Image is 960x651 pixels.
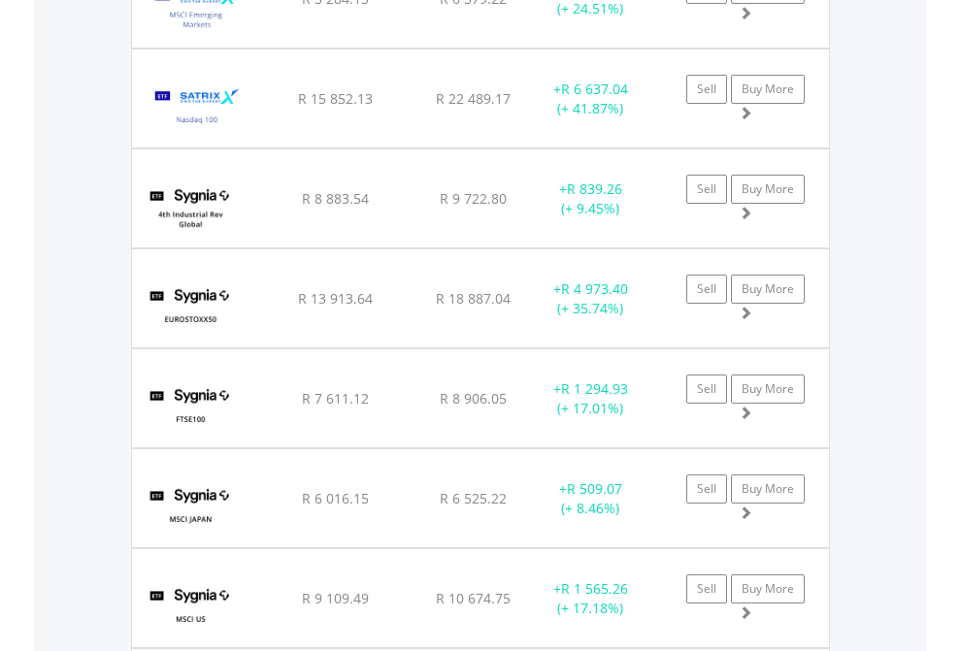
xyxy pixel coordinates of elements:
span: R 10 674.75 [436,589,511,607]
span: R 6 016.15 [302,489,369,507]
img: TFSA.SYGJP.png [142,473,240,542]
img: TFSA.SYGEU.png [142,274,240,342]
a: Sell [686,75,727,104]
span: R 7 611.12 [302,389,369,407]
a: Sell [686,275,727,304]
span: R 13 913.64 [298,289,373,308]
a: Buy More [731,275,805,304]
span: R 6 637.04 [561,80,628,98]
div: + (+ 41.87%) [530,80,651,118]
img: TFSA.SYGUS.png [142,573,240,642]
a: Buy More [731,574,805,603]
div: + (+ 35.74%) [530,279,651,318]
a: Sell [686,175,727,204]
div: + (+ 8.46%) [530,479,651,518]
span: R 4 973.40 [561,279,628,298]
a: Sell [686,474,727,504]
span: R 8 906.05 [440,389,507,407]
span: R 839.26 [567,179,622,198]
a: Buy More [731,474,805,504]
div: + (+ 17.01%) [530,379,651,418]
a: Buy More [731,374,805,404]
div: + (+ 9.45%) [530,179,651,218]
a: Sell [686,374,727,404]
img: TFSA.SYGUK.png [142,374,240,442]
span: R 18 887.04 [436,289,511,308]
a: Buy More [731,75,805,104]
span: R 6 525.22 [440,489,507,507]
span: R 1 565.26 [561,579,628,598]
a: Sell [686,574,727,603]
span: R 1 294.93 [561,379,628,398]
span: R 8 883.54 [302,189,369,208]
img: TFSA.SYG4IR.png [142,174,240,243]
a: Buy More [731,175,805,204]
span: R 9 722.80 [440,189,507,208]
span: R 15 852.13 [298,89,373,108]
span: R 22 489.17 [436,89,511,108]
img: TFSA.STXNDQ.png [142,74,253,143]
div: + (+ 17.18%) [530,579,651,618]
span: R 509.07 [567,479,622,498]
span: R 9 109.49 [302,589,369,607]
